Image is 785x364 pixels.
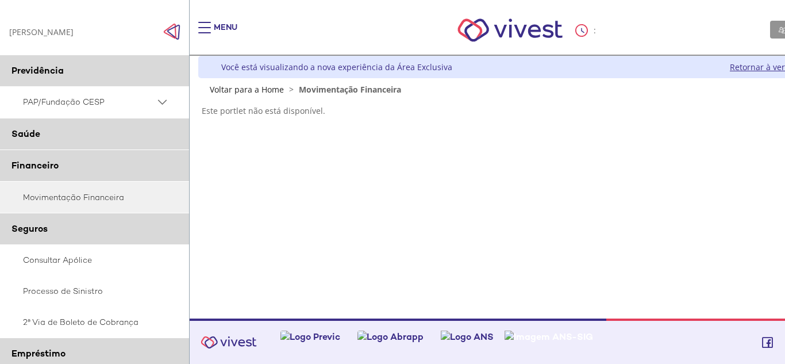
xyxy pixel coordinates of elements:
span: PAP/Fundação CESP [23,95,155,109]
a: Voltar para a Home [210,84,284,95]
img: Imagem ANS-SIG [505,331,593,343]
img: Logo Abrapp [357,331,424,343]
span: Financeiro [11,159,59,171]
div: : [575,24,598,37]
img: Logo ANS [441,331,494,343]
img: Vivest [194,329,263,355]
img: Fechar menu [163,23,180,40]
div: Você está visualizando a nova experiência da Área Exclusiva [221,62,452,72]
span: > [286,84,297,95]
span: Click to close side navigation. [163,23,180,40]
footer: Vivest [190,319,785,364]
span: Previdência [11,64,64,76]
div: [PERSON_NAME] [9,26,74,37]
span: Saúde [11,128,40,140]
div: Menu [214,22,237,45]
span: Empréstimo [11,347,66,359]
span: Seguros [11,223,48,235]
img: Logo Previc [280,331,340,343]
img: Vivest [445,6,575,55]
span: Movimentação Financeira [299,84,401,95]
